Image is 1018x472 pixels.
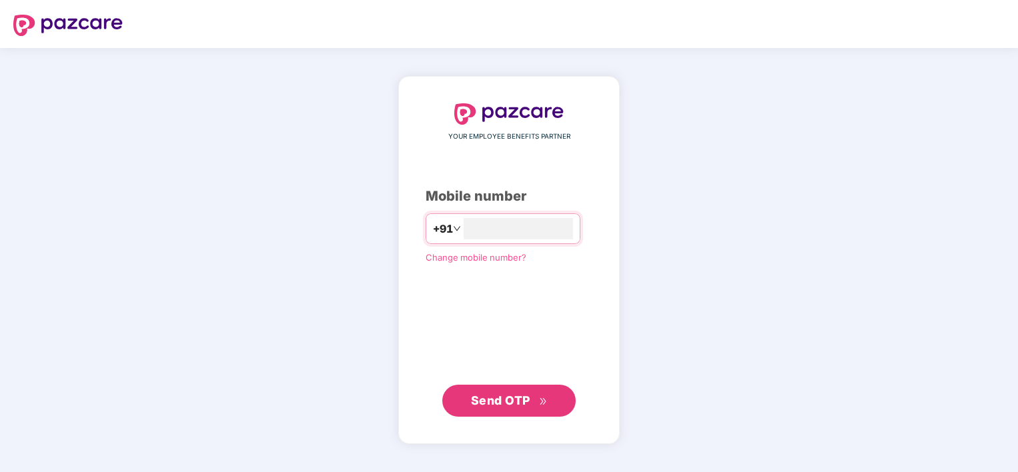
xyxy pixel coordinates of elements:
[453,225,461,233] span: down
[426,186,592,207] div: Mobile number
[471,393,530,407] span: Send OTP
[448,131,570,142] span: YOUR EMPLOYEE BENEFITS PARTNER
[539,397,548,406] span: double-right
[442,385,576,417] button: Send OTPdouble-right
[426,252,526,263] a: Change mobile number?
[454,103,564,125] img: logo
[433,221,453,237] span: +91
[13,15,123,36] img: logo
